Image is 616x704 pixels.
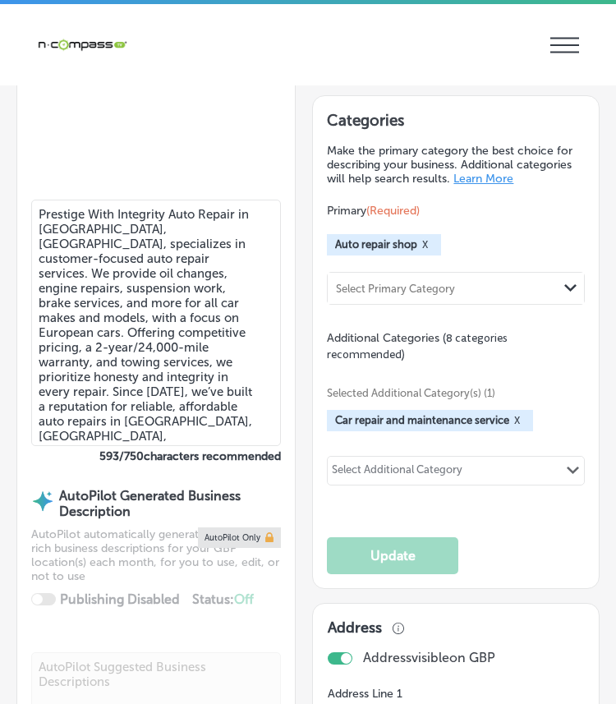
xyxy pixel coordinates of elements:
[453,172,513,186] a: Learn More
[328,687,585,701] label: Address Line 1
[335,238,417,251] span: Auto repair shop
[327,330,508,362] span: (8 categories recommended)
[59,488,241,519] strong: AutoPilot Generated Business Description
[327,144,584,186] p: Make the primary category the best choice for describing your business. Additional categories wil...
[327,331,508,361] span: Additional Categories
[363,650,495,665] p: Address visible on GBP
[336,282,455,294] div: Select Primary Category
[31,200,281,446] textarea: Prestige With Integrity Auto Repair in [GEOGRAPHIC_DATA], [GEOGRAPHIC_DATA], specializes in custo...
[37,37,127,53] img: 660ab0bf-5cc7-4cb8-ba1c-48b5ae0f18e60NCTV_CLogo_TV_Black_-500x88.png
[31,449,281,463] label: 593 / 750 characters recommended
[417,238,433,251] button: X
[327,111,584,136] h3: Categories
[31,489,54,513] img: autopilot-icon
[509,414,525,427] button: X
[332,463,462,482] div: Select Additional Category
[327,387,572,399] span: Selected Additional Category(s) (1)
[366,204,420,218] span: (Required)
[335,414,509,426] span: Car repair and maintenance service
[327,204,420,218] span: Primary
[31,41,154,200] label: Current Description
[328,619,382,637] h3: Address
[327,537,458,574] button: Update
